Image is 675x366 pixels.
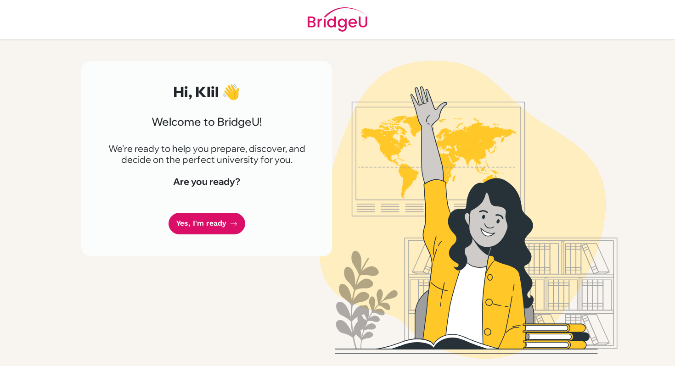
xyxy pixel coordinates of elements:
[103,83,310,100] h2: Hi, Klil 👋
[103,115,310,128] h3: Welcome to BridgeU!
[169,213,245,234] a: Yes, I'm ready
[103,143,310,165] p: We're ready to help you prepare, discover, and decide on the perfect university for you.
[103,176,310,187] h4: Are you ready?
